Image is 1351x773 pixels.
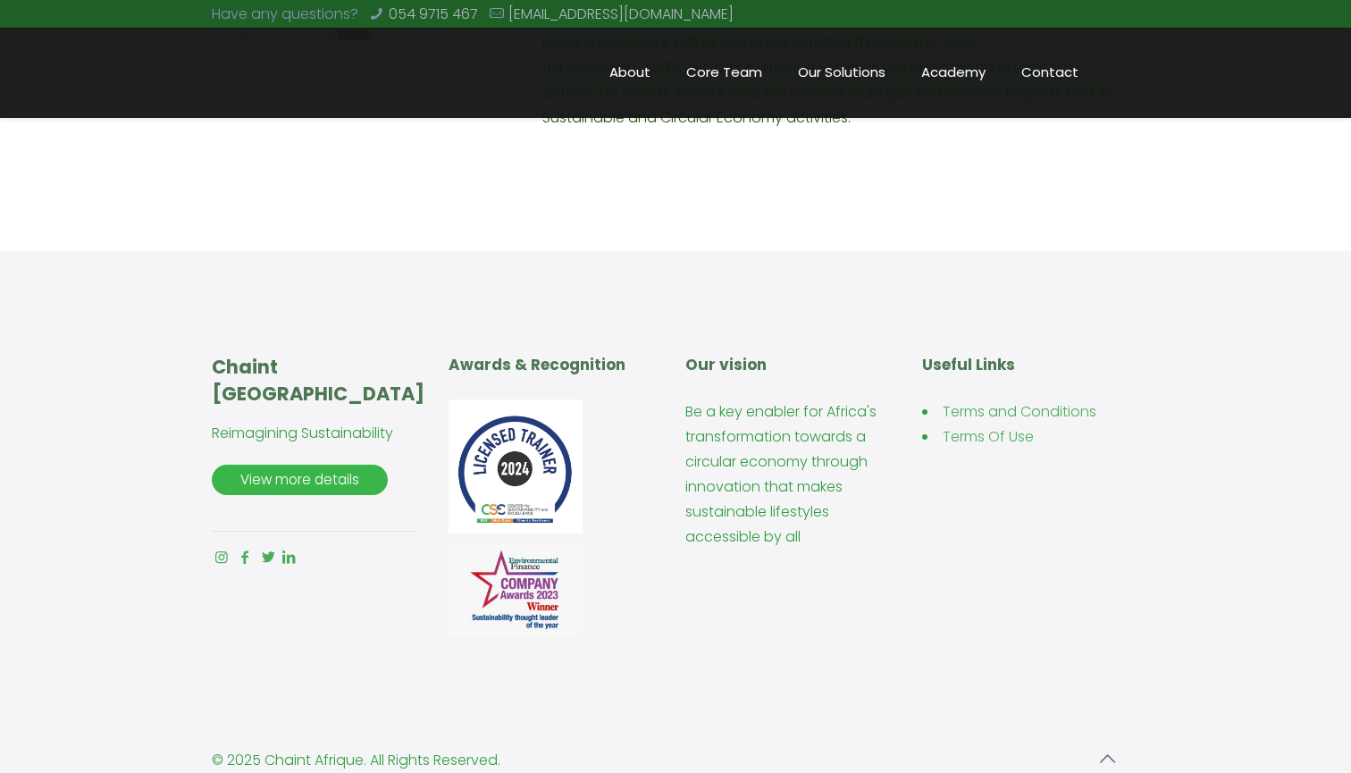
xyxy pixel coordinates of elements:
h4: Chaint [GEOGRAPHIC_DATA] [212,354,430,408]
span: Our Solutions [780,59,903,86]
a: About [592,28,668,117]
h5: Useful Links [922,354,1140,376]
a: Core Team [668,28,780,117]
a: Chaint Afrique [212,28,214,117]
h5: Our vision [685,354,903,376]
a: View more details [212,465,388,495]
a: Academy [903,28,1003,117]
h5: Awards & Recognition [449,354,667,376]
span: Core Team [668,59,780,86]
a: [EMAIL_ADDRESS][DOMAIN_NAME] [508,4,734,24]
span: Academy [903,59,1003,86]
span: View more details [225,465,374,495]
a: Contact [1003,28,1096,117]
div: © 2025 Chaint Afrique. All Rights Reserved. [212,748,500,773]
p: Reimagining Sustainability [212,421,430,446]
a: Terms Of Use [943,426,1034,447]
span: About [592,59,668,86]
p: Be a key enabler for Africa's transformation towards a circular economy through innovation that m... [685,399,903,550]
span: Contact [1003,59,1096,86]
img: img [449,399,583,534]
img: img [449,542,583,637]
a: Our Solutions [780,28,903,117]
img: Chaint_Afrique-20 [212,72,214,73]
a: 054 9715 467 [389,4,478,24]
a: Terms and Conditions [943,401,1096,422]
